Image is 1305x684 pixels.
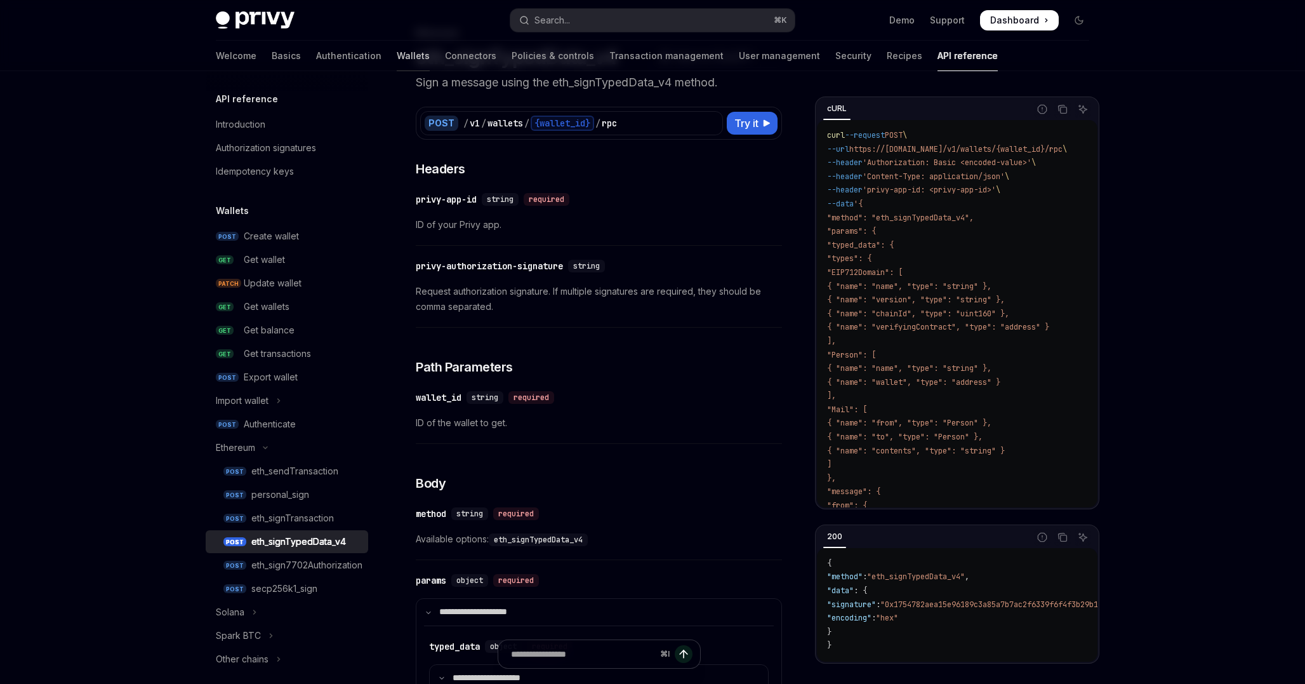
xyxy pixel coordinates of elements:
[416,193,477,206] div: privy-app-id
[980,10,1059,30] a: Dashboard
[206,137,368,159] a: Authorization signatures
[965,572,969,582] span: ,
[251,464,338,479] div: eth_sendTransaction
[602,117,617,130] div: rpc
[774,15,787,25] span: ⌘ K
[854,586,867,596] span: : {
[827,185,863,195] span: --header
[1005,171,1009,182] span: \
[206,624,368,647] button: Toggle Spark BTC section
[1034,101,1050,117] button: Report incorrect code
[216,628,261,643] div: Spark BTC
[903,130,907,140] span: \
[216,203,249,218] h5: Wallets
[863,572,867,582] span: :
[512,41,594,71] a: Policies & controls
[871,613,876,623] span: :
[827,158,863,168] span: --header
[416,260,563,272] div: privy-authorization-signature
[827,377,1000,387] span: { "name": "wallet", "type": "address" }
[416,160,465,178] span: Headers
[251,487,309,502] div: personal_sign
[675,645,692,663] button: Send message
[251,511,334,526] div: eth_signTransaction
[416,574,446,587] div: params
[206,413,368,436] a: POSTAuthenticate
[206,319,368,342] a: GETGet balance
[206,342,368,365] a: GETGet transactions
[216,41,256,71] a: Welcome
[216,440,255,455] div: Ethereum
[206,601,368,624] button: Toggle Solana section
[510,9,795,32] button: Open search
[889,14,915,27] a: Demo
[223,537,246,547] span: POST
[887,41,922,71] a: Recipes
[416,284,782,314] span: Request authorization signature. If multiple signatures are required, they should be comma separa...
[223,584,246,594] span: POST
[206,272,368,295] a: PATCHUpdate wallet
[885,130,903,140] span: POST
[251,558,362,573] div: eth_sign7702Authorization
[456,509,483,519] span: string
[206,530,368,553] a: POSTeth_signTypedData_v4
[524,193,569,206] div: required
[863,171,1005,182] span: 'Content-Type: application/json'
[524,117,529,130] div: /
[823,529,846,544] div: 200
[416,532,782,547] span: Available options:
[827,253,871,264] span: "types": {
[206,577,368,600] a: POSTsecp256k1_sign
[216,652,268,667] div: Other chains
[990,14,1039,27] span: Dashboard
[827,281,991,292] span: { "name": "name", "type": "string" },
[827,199,854,209] span: --data
[216,420,239,429] span: POST
[416,217,782,232] span: ID of your Privy app.
[244,299,289,314] div: Get wallets
[244,346,311,361] div: Get transactions
[534,13,570,28] div: Search...
[827,486,880,497] span: "message": {
[827,500,867,511] span: "from": {
[487,194,513,205] span: string
[827,350,876,360] span: "Person": [
[827,322,1049,332] span: { "name": "verifyingContract", "type": "address" }
[827,336,836,346] span: ],
[827,572,863,582] span: "method"
[493,574,539,587] div: required
[863,158,1031,168] span: 'Authorization: Basic <encoded-value>'
[876,600,880,610] span: :
[1063,144,1067,154] span: \
[216,91,278,107] h5: API reference
[827,295,1005,305] span: { "name": "version", "type": "string" },
[206,507,368,530] a: POSTeth_signTransaction
[206,389,368,412] button: Toggle Import wallet section
[206,225,368,248] a: POSTCreate wallet
[206,436,368,459] button: Toggle Ethereum section
[244,276,301,291] div: Update wallet
[456,575,483,586] span: object
[937,41,998,71] a: API reference
[1054,529,1071,546] button: Copy the contents from the code block
[531,116,594,131] div: {wallet_id}
[827,226,876,236] span: "params": {
[508,391,554,404] div: required
[876,613,898,623] span: "hex"
[827,171,863,182] span: --header
[1031,158,1036,168] span: \
[206,295,368,318] a: GETGet wallets
[996,185,1000,195] span: \
[827,558,831,568] span: {
[244,370,298,385] div: Export wallet
[827,213,974,223] span: "method": "eth_signTypedData_v4",
[316,41,381,71] a: Authentication
[827,391,836,401] span: ],
[823,101,851,116] div: cURL
[489,533,588,546] code: eth_signTypedData_v4
[472,392,498,403] span: string
[487,117,523,130] div: wallets
[216,140,316,156] div: Authorization signatures
[216,393,268,408] div: Import wallet
[739,41,820,71] a: User management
